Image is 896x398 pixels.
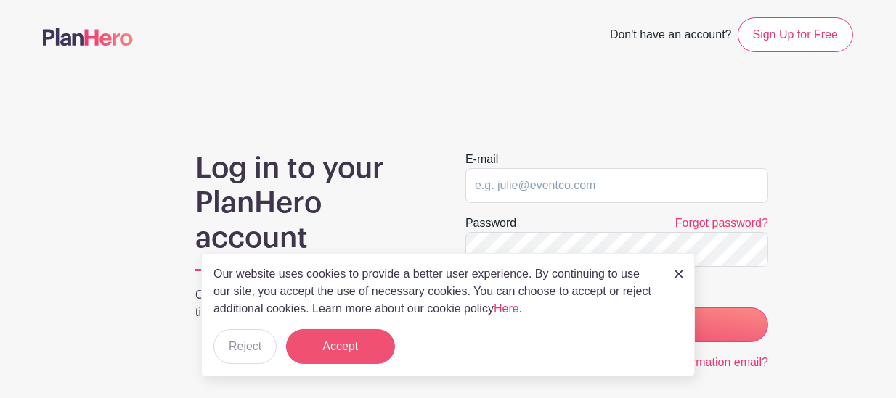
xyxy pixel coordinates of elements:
[213,329,277,364] button: Reject
[465,215,516,232] label: Password
[195,286,431,321] p: Organize your group. Save yourself some time.
[675,270,683,278] img: close_button-5f87c8562297e5c2d7936805f587ecaba9071eb48480494691a3f1689db116b3.svg
[675,217,768,229] a: Forgot password?
[43,28,133,46] img: logo-507f7623f17ff9eddc593b1ce0a138ce2505c220e1c5a4e2b4648c50719b7d32.svg
[738,17,853,52] a: Sign Up for Free
[610,20,732,52] span: Don't have an account?
[465,168,768,203] input: e.g. julie@eventco.com
[213,265,659,318] p: Our website uses cookies to provide a better user experience. By continuing to use our site, you ...
[465,151,498,168] label: E-mail
[494,302,519,315] a: Here
[286,329,395,364] button: Accept
[195,151,431,255] h1: Log in to your PlanHero account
